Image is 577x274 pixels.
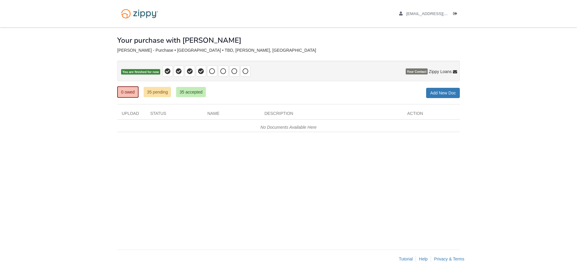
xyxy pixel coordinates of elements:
[121,69,160,75] span: You are finished for now
[117,6,162,21] img: Logo
[146,110,203,119] div: Status
[144,87,171,97] a: 35 pending
[261,125,317,130] em: No Documents Available Here
[117,86,139,98] a: 0 owed
[399,257,413,261] a: Tutorial
[403,110,460,119] div: Action
[429,69,452,75] span: Zippy Loans
[117,110,146,119] div: Upload
[419,257,428,261] a: Help
[406,69,428,75] span: Your Contact
[203,110,260,119] div: Name
[117,48,460,53] div: [PERSON_NAME] - Purchase • [GEOGRAPHIC_DATA] • TBD, [PERSON_NAME], [GEOGRAPHIC_DATA]
[176,87,206,97] a: 35 accepted
[399,11,475,17] a: edit profile
[434,257,464,261] a: Privacy & Terms
[260,110,403,119] div: Description
[453,11,460,17] a: Log out
[117,36,241,44] h1: Your purchase with [PERSON_NAME]
[426,88,460,98] a: Add New Doc
[406,11,475,16] span: ajakkcarr@gmail.com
